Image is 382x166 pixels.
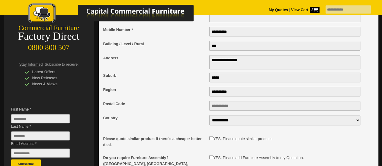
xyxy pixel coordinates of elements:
a: View Cart2 [290,8,319,12]
span: Email Address * [11,141,79,147]
span: Address [103,55,206,61]
label: YES. Please quote similar products. [213,137,273,141]
span: Suburb [103,73,206,79]
span: First Name * [11,106,79,112]
div: New Releases [25,75,82,81]
input: Phone Number [209,13,361,22]
div: News & Views [25,81,82,87]
input: Please quote similar product if there's a cheaper better deal. [209,136,213,140]
input: Region [209,87,361,96]
span: Building / Level / Rural [103,41,206,47]
a: Capital Commercial Furniture Logo [11,3,223,27]
div: Latest Offers [25,69,82,75]
strong: View Cart [291,8,319,12]
div: Commercial Furniture [4,24,94,32]
span: Mobile Number * [103,27,206,33]
a: My Quotes [269,8,288,12]
span: Country [103,115,206,121]
input: Mobile Number * [209,27,361,36]
span: Region [103,87,206,93]
select: Country [209,115,361,125]
span: 2 [310,7,319,13]
label: YES. Please add Furniture Assembly to my Quotation. [213,156,304,160]
span: Please quote similar product if there's a cheaper better deal. [103,136,206,148]
input: Last Name * [11,131,70,140]
span: Last Name * [11,124,79,130]
input: Postal Code [209,101,361,111]
span: Postal Code [103,101,206,107]
span: Stay Informed [19,62,43,67]
input: Suburb [209,73,361,82]
img: Capital Commercial Furniture Logo [11,3,223,25]
div: Factory Direct [4,32,94,41]
input: Building / Level / Rural [209,41,361,51]
input: First Name * [11,114,70,123]
div: 0800 800 507 [4,40,94,52]
span: Subscribe to receive: [45,62,79,67]
input: Do you require Furniture Assembly? (Auckland, Wellington, Christchurch only.) [209,155,213,159]
textarea: Address [209,55,361,69]
input: Email Address * [11,149,70,158]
